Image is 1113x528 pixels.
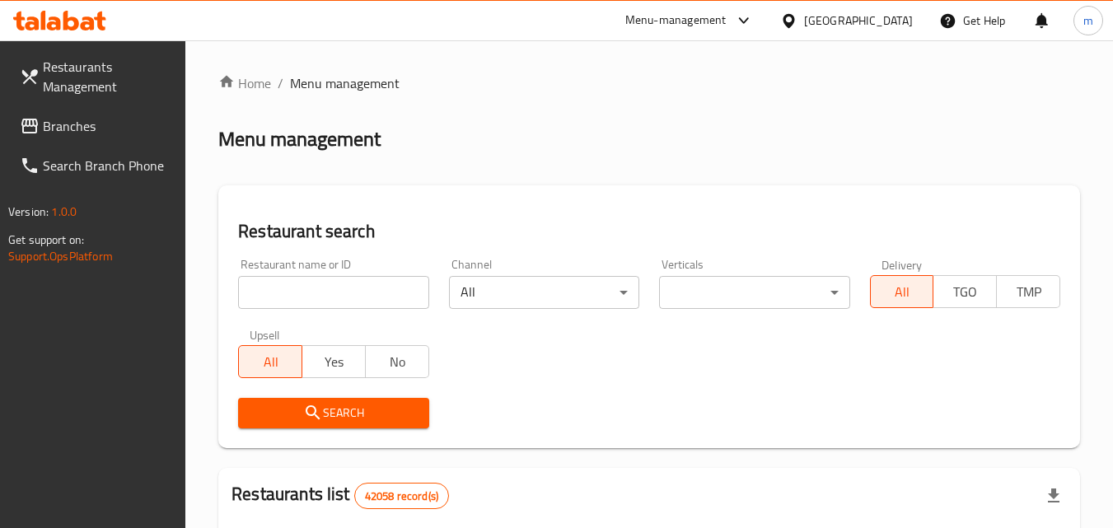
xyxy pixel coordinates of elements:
span: Menu management [290,73,400,93]
input: Search for restaurant name or ID.. [238,276,428,309]
h2: Restaurant search [238,219,1060,244]
a: Branches [7,106,186,146]
div: [GEOGRAPHIC_DATA] [804,12,913,30]
span: Get support on: [8,229,84,250]
span: Yes [309,350,359,374]
a: Restaurants Management [7,47,186,106]
span: Restaurants Management [43,57,173,96]
button: All [238,345,302,378]
span: Version: [8,201,49,222]
li: / [278,73,283,93]
span: 1.0.0 [51,201,77,222]
button: TMP [996,275,1060,308]
h2: Menu management [218,126,381,152]
nav: breadcrumb [218,73,1080,93]
a: Search Branch Phone [7,146,186,185]
div: Menu-management [625,11,727,30]
div: ​ [659,276,849,309]
button: Search [238,398,428,428]
div: Export file [1034,476,1073,516]
span: All [246,350,296,374]
button: TGO [933,275,997,308]
span: m [1083,12,1093,30]
h2: Restaurants list [231,482,449,509]
span: TGO [940,280,990,304]
button: No [365,345,429,378]
label: Upsell [250,329,280,340]
span: No [372,350,423,374]
span: Branches [43,116,173,136]
span: Search Branch Phone [43,156,173,175]
label: Delivery [882,259,923,270]
div: Total records count [354,483,449,509]
div: All [449,276,639,309]
span: Search [251,403,415,423]
span: 42058 record(s) [355,488,448,504]
a: Support.OpsPlatform [8,245,113,267]
span: All [877,280,928,304]
button: Yes [302,345,366,378]
button: All [870,275,934,308]
a: Home [218,73,271,93]
span: TMP [1003,280,1054,304]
